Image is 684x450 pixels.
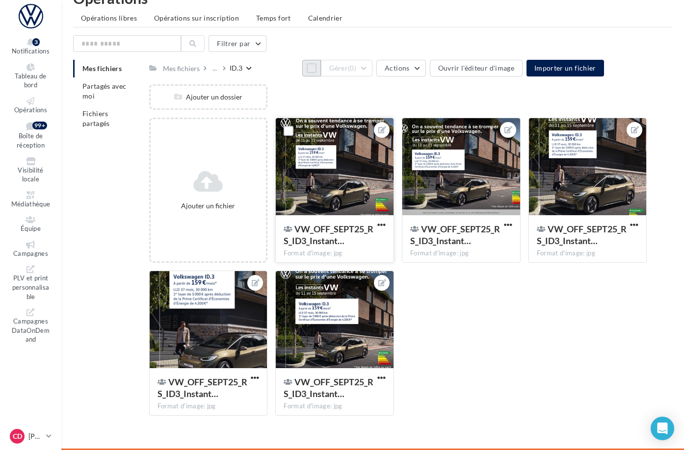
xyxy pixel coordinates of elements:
[154,14,239,22] span: Opérations sur inscription
[8,61,53,91] a: Tableau de bord
[155,201,263,211] div: Ajouter un fichier
[163,64,200,74] div: Mes fichiers
[13,431,22,441] span: CD
[537,224,627,246] span: VW_OFF_SEPT25_RS_ID3_InstantVW_INSTAGRAM
[348,64,356,72] span: (0)
[410,249,512,258] div: Format d'image: jpg
[209,35,266,52] button: Filtrer par
[651,417,674,440] div: Open Intercom Messenger
[82,82,127,100] span: Partagés avec moi
[284,402,386,411] div: Format d'image: jpg
[8,120,53,151] a: Boîte de réception 99+
[12,47,50,55] span: Notifications
[32,122,47,129] div: 99+
[28,431,42,441] p: [PERSON_NAME]
[284,376,373,399] span: VW_OFF_SEPT25_RS_ID3_InstantVW_GMB_720x720
[13,250,48,257] span: Campagnes
[82,109,110,127] span: Fichiers partagés
[430,60,523,76] button: Ouvrir l'éditeur d'image
[526,60,604,76] button: Importer un fichier
[15,72,46,89] span: Tableau de bord
[8,306,53,346] a: Campagnes DataOnDemand
[11,200,51,208] span: Médiathèque
[284,249,386,258] div: Format d'image: jpg
[32,38,40,46] div: 3
[210,61,219,75] div: ...
[18,166,43,183] span: Visibilité locale
[158,402,260,411] div: Format d'image: jpg
[82,64,122,73] span: Mes fichiers
[21,225,41,232] span: Équipe
[81,14,137,22] span: Opérations libres
[256,14,291,22] span: Temps fort
[8,36,53,57] button: Notifications 3
[8,155,53,185] a: Visibilité locale
[385,64,409,72] span: Actions
[17,132,45,150] span: Boîte de réception
[308,14,343,22] span: Calendrier
[158,376,247,399] span: VW_OFF_SEPT25_RS_ID3_InstantVW_STORY
[376,60,425,76] button: Actions
[12,275,50,300] span: PLV et print personnalisable
[410,224,500,246] span: VW_OFF_SEPT25_RS_ID3_InstantVW_GMB
[8,263,53,302] a: PLV et print personnalisable
[284,224,373,246] span: VW_OFF_SEPT25_RS_ID3_InstantVW_CARRE
[8,214,53,235] a: Équipe
[537,249,639,258] div: Format d'image: jpg
[8,427,53,446] a: CD [PERSON_NAME]
[321,60,372,76] button: Gérer(0)
[8,95,53,116] a: Opérations
[8,239,53,260] a: Campagnes
[230,63,242,73] div: ID.3
[534,64,596,72] span: Importer un fichier
[12,317,50,343] span: Campagnes DataOnDemand
[14,106,47,114] span: Opérations
[8,189,53,210] a: Médiathèque
[151,92,266,102] div: Ajouter un dossier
